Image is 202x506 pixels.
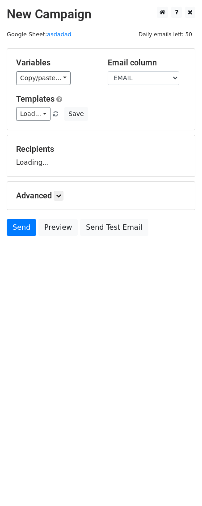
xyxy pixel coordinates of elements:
[7,31,72,38] small: Google Sheet:
[135,30,195,39] span: Daily emails left: 50
[16,144,186,154] h5: Recipients
[16,58,94,68] h5: Variables
[38,219,78,236] a: Preview
[135,31,195,38] a: Daily emails left: 50
[16,94,55,103] a: Templates
[16,71,71,85] a: Copy/paste...
[16,107,50,121] a: Load...
[16,191,186,201] h5: Advanced
[47,31,71,38] a: asdadad
[16,144,186,167] div: Loading...
[64,107,88,121] button: Save
[7,219,36,236] a: Send
[108,58,186,68] h5: Email column
[80,219,148,236] a: Send Test Email
[7,7,195,22] h2: New Campaign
